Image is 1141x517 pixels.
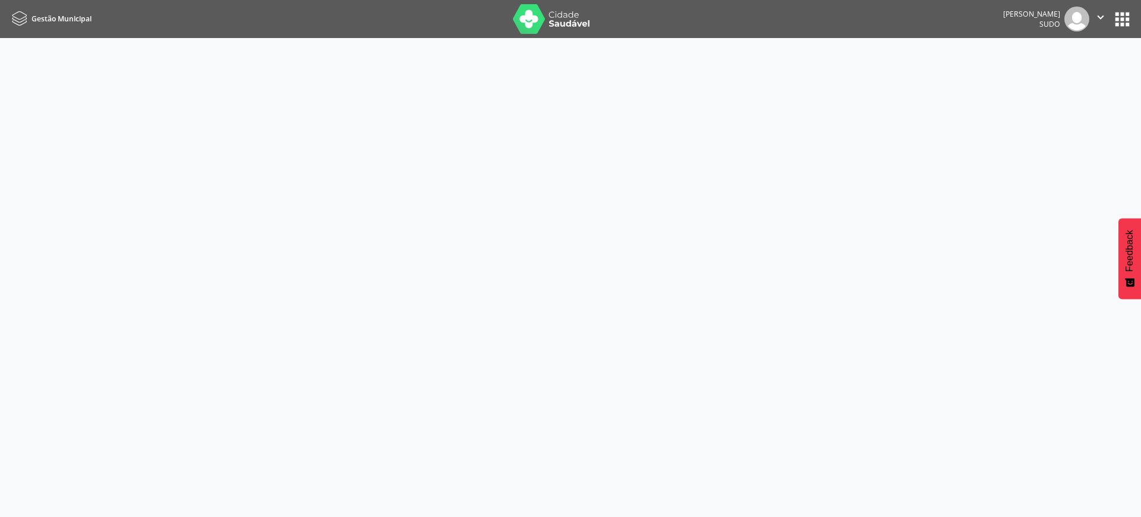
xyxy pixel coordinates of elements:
[1094,11,1107,24] i: 
[1089,7,1112,31] button: 
[1112,9,1133,30] button: apps
[1003,9,1060,19] div: [PERSON_NAME]
[8,9,92,29] a: Gestão Municipal
[1118,218,1141,299] button: Feedback - Mostrar pesquisa
[1064,7,1089,31] img: img
[1039,19,1060,29] span: Sudo
[31,14,92,24] span: Gestão Municipal
[1124,230,1135,272] span: Feedback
